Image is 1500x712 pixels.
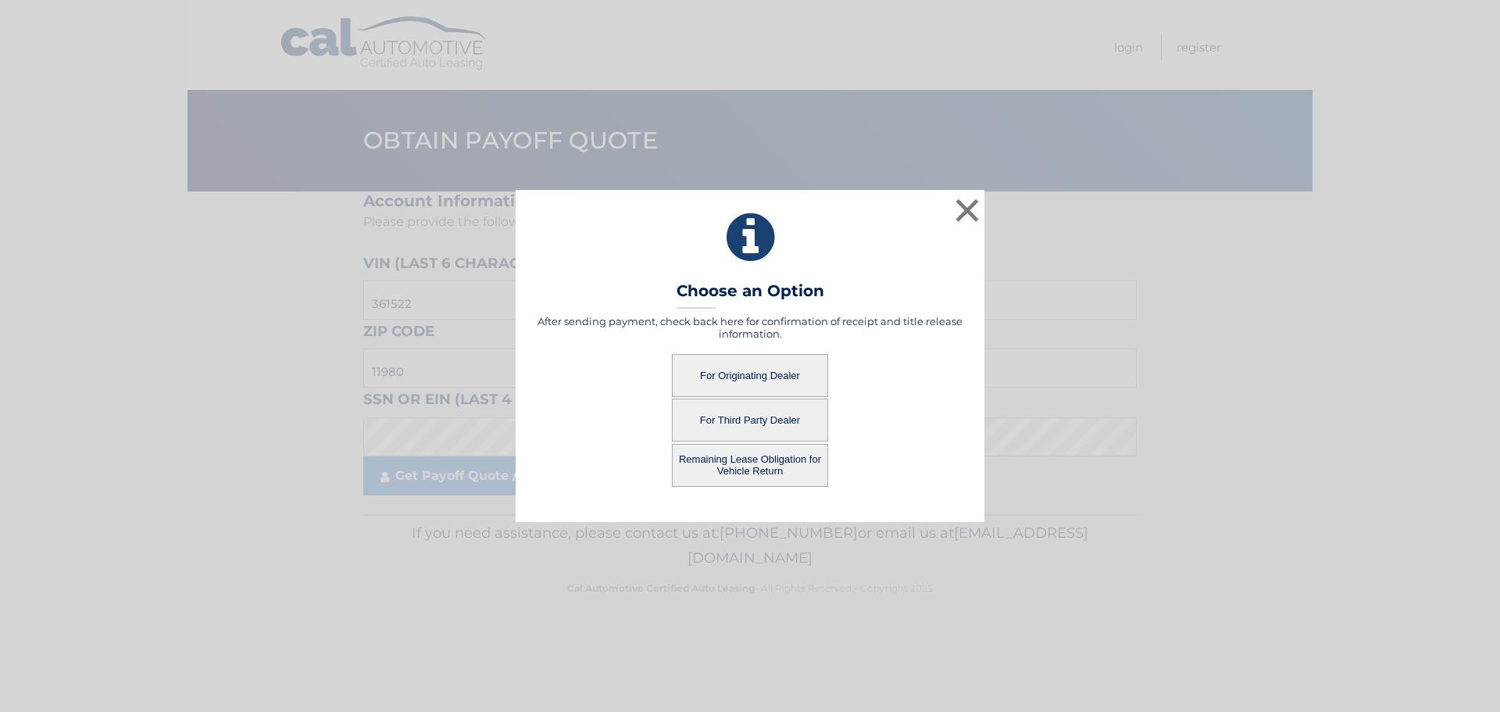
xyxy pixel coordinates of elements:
button: × [952,195,983,226]
button: For Originating Dealer [672,354,828,397]
button: Remaining Lease Obligation for Vehicle Return [672,444,828,487]
h5: After sending payment, check back here for confirmation of receipt and title release information. [535,315,965,340]
button: For Third Party Dealer [672,399,828,442]
h3: Choose an Option [677,281,824,309]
